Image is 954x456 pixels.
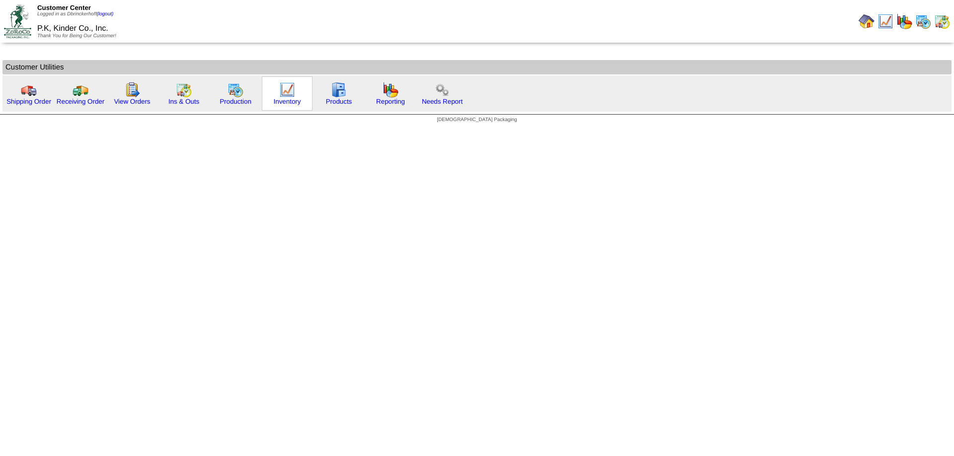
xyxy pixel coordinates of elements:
[877,13,893,29] img: line_graph.gif
[37,11,113,17] span: Logged in as Dbrinckerhoff
[37,24,108,33] span: P.K, Kinder Co., Inc.
[73,82,88,98] img: truck2.gif
[37,33,116,39] span: Thank You for Being Our Customer!
[434,82,450,98] img: workflow.png
[383,82,398,98] img: graph.gif
[274,98,301,105] a: Inventory
[422,98,463,105] a: Needs Report
[437,117,517,123] span: [DEMOGRAPHIC_DATA] Packaging
[915,13,931,29] img: calendarprod.gif
[168,98,199,105] a: Ins & Outs
[228,82,243,98] img: calendarprod.gif
[124,82,140,98] img: workorder.gif
[2,60,952,74] td: Customer Utilities
[21,82,37,98] img: truck.gif
[37,4,91,11] span: Customer Center
[6,98,51,105] a: Shipping Order
[896,13,912,29] img: graph.gif
[934,13,950,29] img: calendarinout.gif
[279,82,295,98] img: line_graph.gif
[96,11,113,17] a: (logout)
[57,98,104,105] a: Receiving Order
[376,98,405,105] a: Reporting
[4,4,31,38] img: ZoRoCo_Logo(Green%26Foil)%20jpg.webp
[859,13,874,29] img: home.gif
[220,98,251,105] a: Production
[114,98,150,105] a: View Orders
[176,82,192,98] img: calendarinout.gif
[326,98,352,105] a: Products
[331,82,347,98] img: cabinet.gif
